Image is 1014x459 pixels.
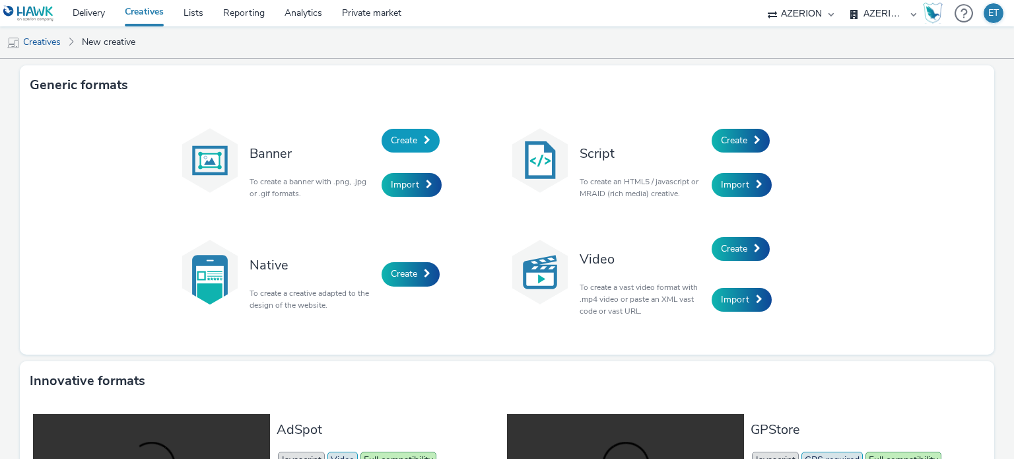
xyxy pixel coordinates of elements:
a: New creative [75,26,142,58]
div: ET [988,3,999,23]
img: undefined Logo [3,5,54,22]
h3: Video [580,250,705,268]
h3: GPStore [751,421,974,439]
span: Import [721,178,749,191]
img: code.svg [507,127,573,194]
p: To create a vast video format with .mp4 video or paste an XML vast code or vast URL. [580,281,705,317]
h3: Native [250,256,375,274]
a: Create [382,262,440,286]
span: Create [391,134,417,147]
h3: Innovative formats [30,371,145,391]
span: Create [721,242,747,255]
a: Create [712,237,770,261]
span: Create [721,134,747,147]
h3: Banner [250,145,375,162]
a: Import [712,288,772,312]
a: Import [382,173,442,197]
a: Create [382,129,440,153]
span: Create [391,267,417,280]
a: Create [712,129,770,153]
img: banner.svg [177,127,243,194]
img: Hawk Academy [923,3,943,24]
img: video.svg [507,239,573,305]
span: Import [391,178,419,191]
img: native.svg [177,239,243,305]
h3: Script [580,145,705,162]
a: Hawk Academy [923,3,948,24]
a: Import [712,173,772,197]
h3: Generic formats [30,75,128,95]
p: To create a creative adapted to the design of the website. [250,287,375,311]
p: To create a banner with .png, .jpg or .gif formats. [250,176,375,199]
img: mobile [7,36,20,50]
h3: AdSpot [277,421,500,439]
p: To create an HTML5 / javascript or MRAID (rich media) creative. [580,176,705,199]
span: Import [721,293,749,306]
